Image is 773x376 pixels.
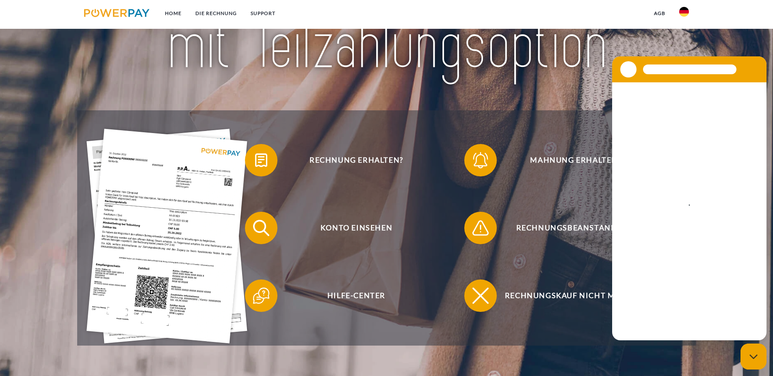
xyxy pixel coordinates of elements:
button: Rechnungsbeanstandung [464,212,676,244]
img: single_invoice_powerpay_de.jpg [87,129,248,344]
span: Rechnungsbeanstandung [476,212,675,244]
a: DIE RECHNUNG [188,6,244,21]
img: qb_help.svg [251,286,271,306]
img: de [679,7,689,17]
a: Home [158,6,188,21]
span: Rechnungskauf nicht möglich [476,279,675,312]
iframe: Messaging-Fenster [612,56,767,340]
iframe: Schaltfläche zum Öffnen des Messaging-Fensters [741,344,767,370]
button: Rechnungskauf nicht möglich [464,279,676,312]
span: Rechnung erhalten? [257,144,456,176]
button: Mahnung erhalten? [464,144,676,176]
a: agb [647,6,672,21]
img: qb_bell.svg [470,150,491,170]
img: qb_bill.svg [251,150,271,170]
img: qb_search.svg [251,218,271,238]
img: qb_close.svg [470,286,491,306]
button: Hilfe-Center [245,279,456,312]
span: Hilfe-Center [257,279,456,312]
span: Mahnung erhalten? [476,144,675,176]
button: Rechnung erhalten? [245,144,456,176]
button: Konto einsehen [245,212,456,244]
a: SUPPORT [244,6,282,21]
img: qb_warning.svg [470,218,491,238]
img: logo-powerpay.svg [84,9,149,17]
span: Konto einsehen [257,212,456,244]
